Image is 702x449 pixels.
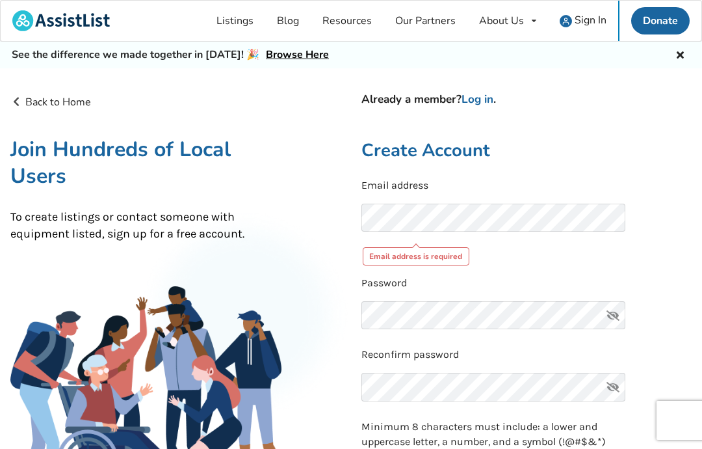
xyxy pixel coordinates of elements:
[461,92,493,107] a: Log in
[575,13,606,27] span: Sign In
[10,209,281,242] p: To create listings or contact someone with equipment listed, sign up for a free account.
[548,1,618,41] a: user icon Sign In
[361,92,692,107] h4: Already a member? .
[361,139,692,162] h2: Create Account
[10,136,281,189] h1: Join Hundreds of Local Users
[12,48,329,62] h5: See the difference we made together in [DATE]! 🎉
[12,10,110,31] img: assistlist-logo
[205,1,265,41] a: Listings
[266,48,329,62] a: Browse Here
[479,16,524,26] div: About Us
[361,276,692,291] p: Password
[361,347,692,362] p: Reconfirm password
[363,247,470,265] div: Email address is required
[311,1,383,41] a: Resources
[10,95,91,109] a: Back to Home
[631,7,690,34] a: Donate
[265,1,311,41] a: Blog
[560,15,572,27] img: user icon
[361,178,692,193] p: Email address
[383,1,467,41] a: Our Partners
